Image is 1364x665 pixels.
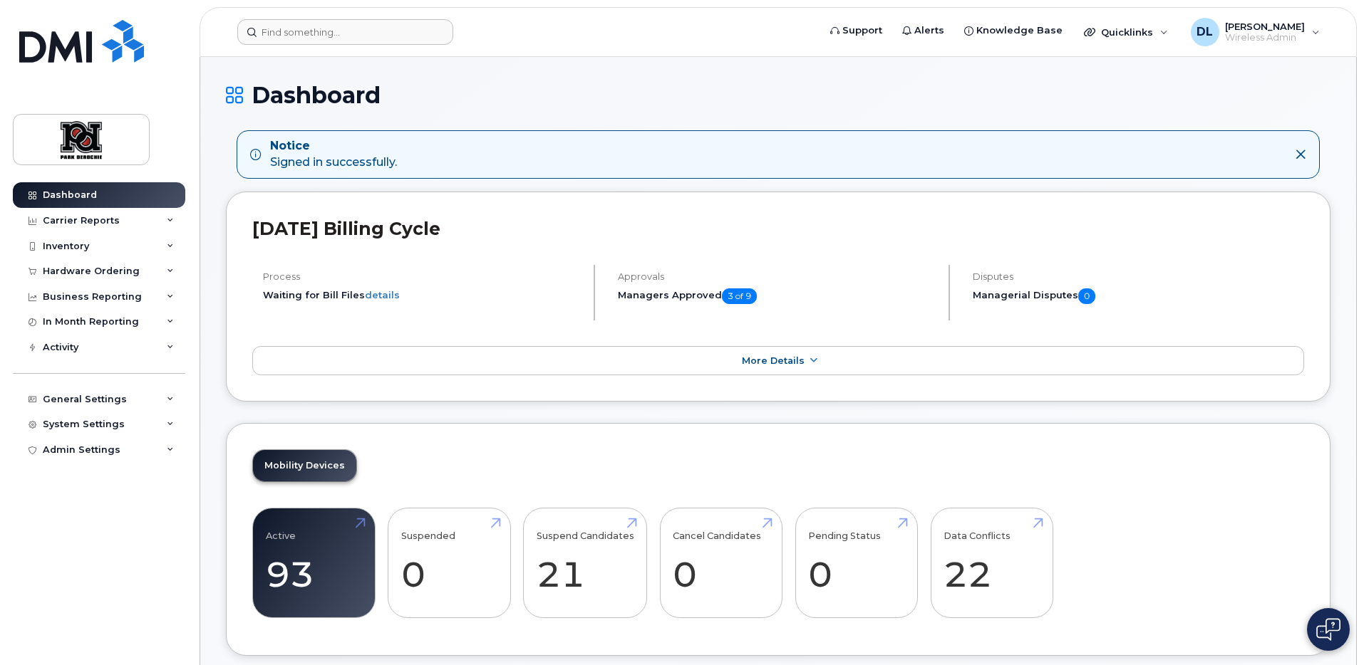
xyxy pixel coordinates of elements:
span: More Details [742,355,805,366]
h4: Disputes [973,271,1304,282]
a: Active 93 [266,516,362,610]
a: Data Conflicts 22 [944,516,1040,610]
strong: Notice [270,138,397,155]
span: 0 [1078,288,1095,304]
a: Mobility Devices [253,450,356,481]
a: Suspend Candidates 21 [537,516,634,610]
a: Suspended 0 [401,516,497,610]
a: Cancel Candidates 0 [673,516,769,610]
h5: Managers Approved [618,288,936,304]
li: Waiting for Bill Files [263,288,582,302]
h5: Managerial Disputes [973,288,1304,304]
div: Signed in successfully. [270,138,397,171]
a: details [365,289,400,300]
img: Open chat [1316,618,1340,641]
h1: Dashboard [226,83,1331,108]
h2: [DATE] Billing Cycle [252,218,1304,239]
h4: Process [263,271,582,282]
span: 3 of 9 [722,288,757,304]
a: Pending Status 0 [808,516,904,610]
h4: Approvals [618,271,936,282]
